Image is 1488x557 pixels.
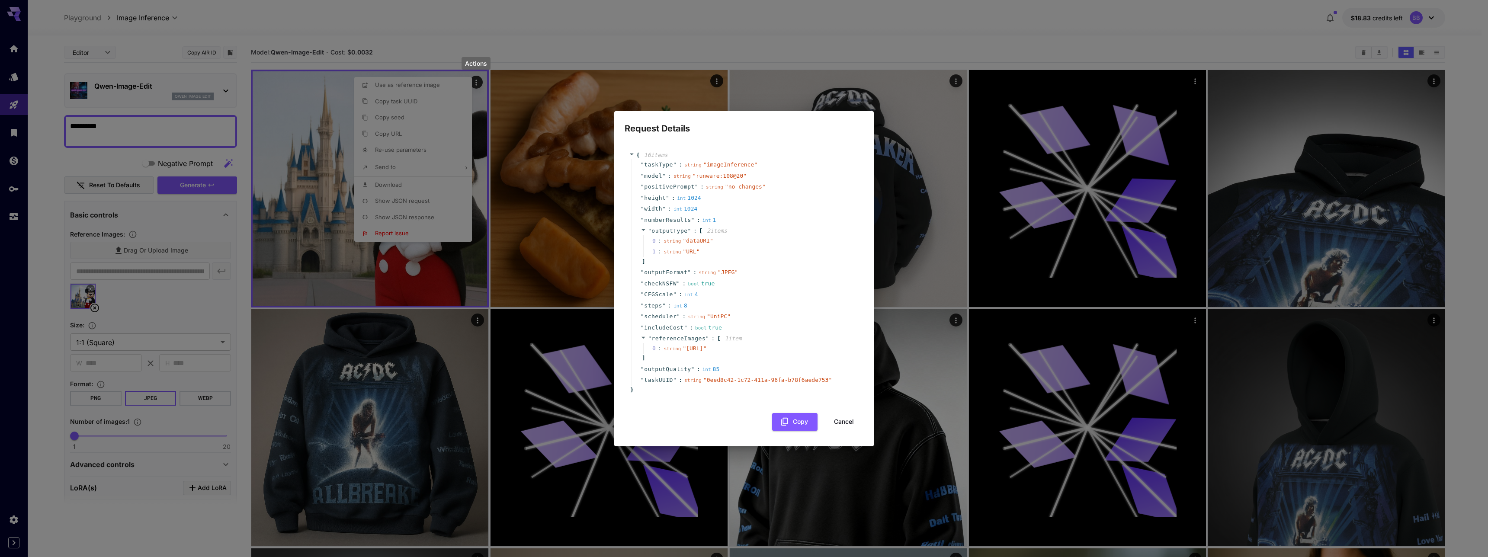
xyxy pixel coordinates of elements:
[644,312,677,321] span: scheduler
[718,269,738,275] span: " JPEG "
[651,335,706,342] span: referenceImages
[700,182,704,191] span: :
[644,194,666,202] span: height
[652,344,664,353] span: 0
[677,313,680,320] span: "
[668,172,671,180] span: :
[629,386,634,394] span: }
[683,237,713,244] span: " dataURI "
[644,172,662,180] span: model
[689,323,693,332] span: :
[672,194,675,202] span: :
[688,281,699,287] span: bool
[679,376,682,384] span: :
[641,291,644,298] span: "
[641,302,644,309] span: "
[641,269,644,275] span: "
[695,183,698,190] span: "
[684,162,702,168] span: string
[684,324,687,331] span: "
[641,205,644,212] span: "
[673,301,687,310] div: 8
[703,377,832,383] span: " 0eed8c42-1c72-411a-96fa-b78f6aede753 "
[684,290,698,299] div: 4
[706,335,709,342] span: "
[693,268,697,277] span: :
[707,313,731,320] span: " UniPC "
[641,313,644,320] span: "
[706,184,723,190] span: string
[702,367,711,372] span: int
[688,314,705,320] span: string
[687,269,691,275] span: "
[699,227,702,235] span: [
[666,195,669,201] span: "
[658,344,661,353] div: :
[673,173,691,179] span: string
[688,279,715,288] div: true
[641,257,645,266] span: ]
[702,218,711,223] span: int
[668,301,671,310] span: :
[697,365,700,374] span: :
[695,325,707,331] span: bool
[644,216,691,224] span: numberResults
[662,302,666,309] span: "
[658,247,661,256] div: :
[664,238,681,244] span: string
[697,216,700,224] span: :
[662,173,666,179] span: "
[662,205,666,212] span: "
[641,324,644,331] span: "
[644,376,673,384] span: taskUUID
[644,182,695,191] span: positivePrompt
[725,335,742,342] span: 1 item
[688,227,691,234] span: "
[641,366,644,372] span: "
[677,280,680,287] span: "
[668,205,671,213] span: :
[677,195,686,201] span: int
[673,377,677,383] span: "
[679,290,682,299] span: :
[644,323,684,332] span: includeCost
[717,334,721,343] span: [
[693,173,747,179] span: " runware:108@20 "
[644,279,677,288] span: checkNSFW
[707,227,727,234] span: 2 item s
[644,152,668,158] span: 16 item s
[679,160,682,169] span: :
[684,378,702,383] span: string
[702,216,716,224] div: 1
[644,160,673,169] span: taskType
[691,366,695,372] span: "
[702,365,720,374] div: 85
[664,249,681,255] span: string
[683,279,686,288] span: :
[691,217,695,223] span: "
[673,206,682,212] span: int
[641,195,644,201] span: "
[644,290,673,299] span: CFGScale
[651,227,687,234] span: outputType
[648,227,651,234] span: "
[712,334,715,343] span: :
[693,227,697,235] span: :
[684,292,693,298] span: int
[652,237,664,245] span: 0
[644,365,691,374] span: outputQuality
[683,248,699,255] span: " URL "
[641,280,644,287] span: "
[673,291,677,298] span: "
[658,237,661,245] div: :
[641,183,644,190] span: "
[614,111,874,135] h2: Request Details
[673,303,682,309] span: int
[703,161,757,168] span: " imageInference "
[641,354,645,362] span: ]
[462,57,491,70] div: Actions
[824,413,863,431] button: Cancel
[641,217,644,223] span: "
[683,345,706,352] span: " [URL] "
[644,205,662,213] span: width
